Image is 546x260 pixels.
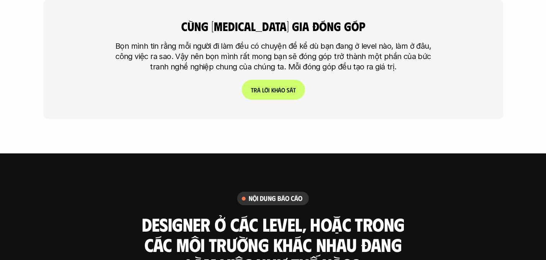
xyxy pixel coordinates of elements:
[249,194,303,203] h6: nội dung báo cáo
[289,86,293,93] span: á
[149,19,398,33] h4: cùng [MEDICAL_DATA] gia đóng góp
[253,86,257,93] span: r
[264,86,268,93] span: ờ
[262,86,264,93] span: l
[110,41,436,72] p: Bọn mình tin rằng mỗi người đi làm đều có chuyện để kể dù bạn đang ở level nào, làm ở đâu, công v...
[257,86,260,93] span: ả
[277,86,281,93] span: ả
[274,86,277,93] span: h
[271,86,274,93] span: k
[241,80,305,100] a: Trảlờikhảosát
[268,86,269,93] span: i
[251,86,253,93] span: T
[293,86,295,93] span: t
[281,86,285,93] span: o
[286,86,289,93] span: s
